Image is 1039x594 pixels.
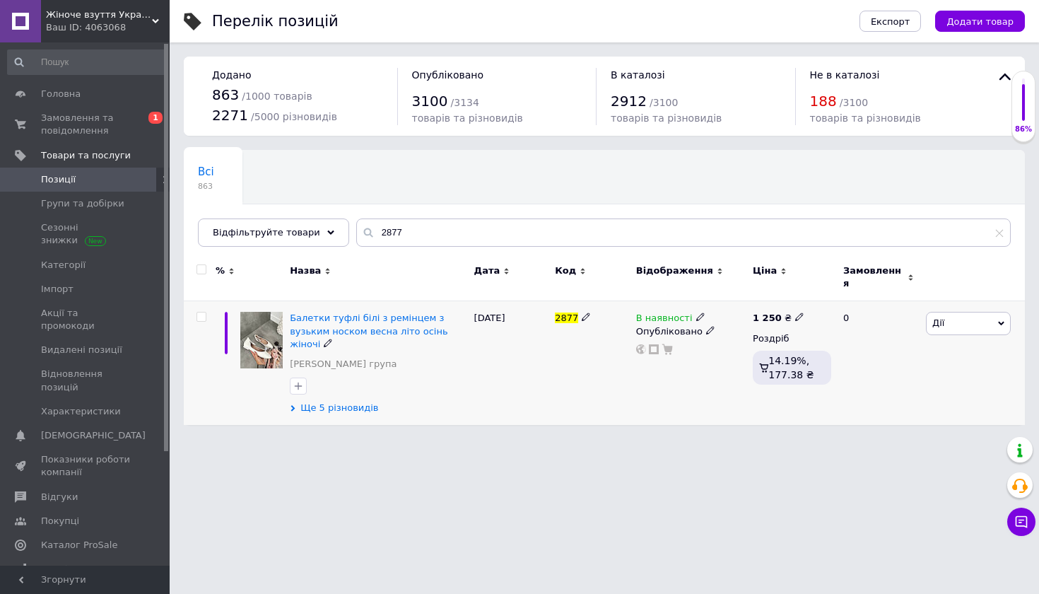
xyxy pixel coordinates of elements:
[148,112,163,124] span: 1
[555,264,576,277] span: Код
[753,313,782,323] b: 1 250
[840,97,868,108] span: / 3100
[41,112,131,137] span: Замовлення та повідомлення
[810,93,837,110] span: 188
[251,111,337,122] span: / 5000 різновидів
[41,221,131,247] span: Сезонні знижки
[859,11,922,32] button: Експорт
[474,264,500,277] span: Дата
[471,301,552,425] div: [DATE]
[611,112,722,124] span: товарів та різновидів
[871,16,910,27] span: Експорт
[555,313,578,323] span: 2877
[753,312,804,325] div: ₴
[41,283,74,296] span: Імпорт
[768,355,814,380] span: 14.19%, 177.38 ₴
[41,88,81,100] span: Головна
[212,107,248,124] span: 2271
[636,313,693,327] span: В наявності
[946,16,1014,27] span: Додати товар
[41,563,90,576] span: Аналітика
[7,49,167,75] input: Пошук
[198,165,214,178] span: Всі
[935,11,1025,32] button: Додати товар
[46,21,170,34] div: Ваш ID: 4063068
[41,491,78,503] span: Відгуки
[41,429,146,442] span: [DEMOGRAPHIC_DATA]
[41,405,121,418] span: Характеристики
[636,264,713,277] span: Відображення
[611,69,665,81] span: В каталозі
[412,93,448,110] span: 3100
[843,264,904,290] span: Замовлення
[41,307,131,332] span: Акції та промокоди
[213,227,320,238] span: Відфільтруйте товари
[41,173,76,186] span: Позиції
[290,313,447,349] a: Балетки туфлі білі з ремінцем з вузьким носком весна літо осінь жіночі
[41,453,131,479] span: Показники роботи компанії
[41,259,86,272] span: Категорії
[290,358,397,371] a: [PERSON_NAME] група
[198,181,214,192] span: 863
[810,112,921,124] span: товарів та різновидів
[212,86,239,103] span: 863
[240,312,283,368] img: Балетки туфли белые с ремешком с узким носком весна лето осень женские
[41,197,124,210] span: Групи та добірки
[650,97,678,108] span: / 3100
[1007,508,1035,536] button: Чат з покупцем
[41,515,79,528] span: Покупці
[212,14,339,29] div: Перелік позицій
[611,93,647,110] span: 2912
[932,318,944,328] span: Дії
[835,301,922,425] div: 0
[636,325,746,338] div: Опубліковано
[216,264,225,277] span: %
[1012,124,1035,134] div: 86%
[41,149,131,162] span: Товари та послуги
[412,69,484,81] span: Опубліковано
[810,69,880,81] span: Не в каталозі
[300,402,378,414] span: Ще 5 різновидів
[46,8,152,21] span: Жіноче взуття Україна
[356,219,1011,247] input: Пошук по назві позиції, артикулу і пошуковим запитам
[41,368,131,393] span: Відновлення позицій
[451,97,479,108] span: / 3134
[290,264,321,277] span: Назва
[753,332,831,345] div: Роздріб
[41,344,122,356] span: Видалені позиції
[753,264,777,277] span: Ціна
[212,69,251,81] span: Додано
[412,112,523,124] span: товарів та різновидів
[41,539,117,552] span: Каталог ProSale
[242,91,312,102] span: / 1000 товарів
